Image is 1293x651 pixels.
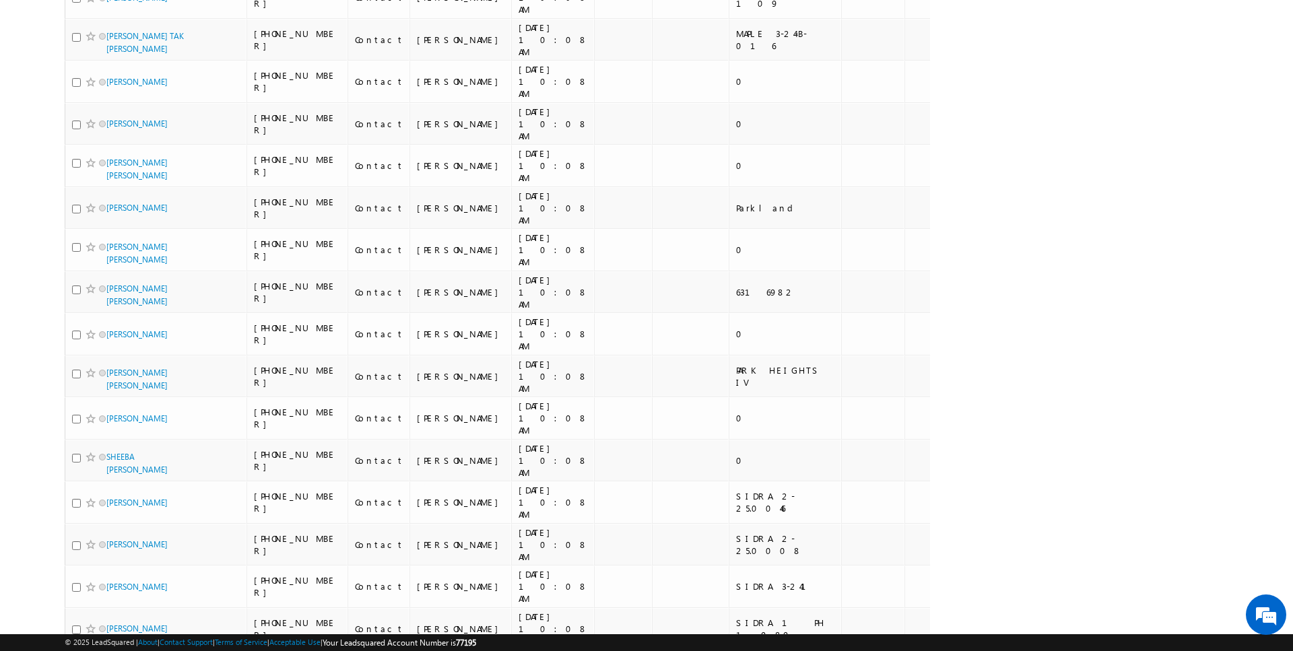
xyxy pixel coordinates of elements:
div: Contact [355,580,404,592]
div: 6316982 [736,286,835,298]
div: [PHONE_NUMBER] [254,490,341,514]
div: [PERSON_NAME] [417,118,505,130]
a: [PERSON_NAME] TAK [PERSON_NAME] [106,31,184,54]
a: [PERSON_NAME] [106,329,168,339]
div: [PERSON_NAME] [417,286,505,298]
a: Terms of Service [215,638,267,646]
div: [DATE] 10:08 AM [519,274,588,310]
div: SIDRA 2-25.0046 [736,490,835,514]
a: [PERSON_NAME] [106,539,168,549]
div: Contact [355,328,404,340]
a: [PERSON_NAME] [PERSON_NAME] [106,242,168,265]
div: Contact [355,118,404,130]
a: SHEEBA [PERSON_NAME] [106,452,168,475]
div: [PERSON_NAME] [417,454,505,467]
div: 0 [736,412,835,424]
div: Contact [355,75,404,88]
a: [PERSON_NAME] [106,118,168,129]
div: [PHONE_NUMBER] [254,448,341,473]
div: [PHONE_NUMBER] [254,112,341,136]
a: [PERSON_NAME] [106,413,168,423]
div: [DATE] 10:08 AM [519,400,588,436]
a: [PERSON_NAME] [106,498,168,508]
div: [DATE] 10:08 AM [519,316,588,352]
span: © 2025 LeadSquared | | | | | [65,636,476,649]
div: [PHONE_NUMBER] [254,238,341,262]
div: MAPLE 3-24-B-016 [736,28,835,52]
div: SIDRA 3-241 [736,580,835,592]
div: 0 [736,75,835,88]
div: [PHONE_NUMBER] [254,280,341,304]
div: [PERSON_NAME] [417,34,505,46]
a: [PERSON_NAME] [PERSON_NAME] [106,283,168,306]
div: Contact [355,244,404,256]
div: [DATE] 10:08 AM [519,442,588,479]
a: [PERSON_NAME] [106,623,168,633]
div: [PHONE_NUMBER] [254,364,341,388]
div: Contact [355,412,404,424]
div: [PHONE_NUMBER] [254,533,341,557]
div: [PERSON_NAME] [417,539,505,551]
a: Contact Support [160,638,213,646]
div: Parkland [736,202,835,214]
div: [DATE] 10:08 AM [519,526,588,563]
div: [PHONE_NUMBER] [254,69,341,94]
div: [PERSON_NAME] [417,623,505,635]
div: Contact [355,370,404,382]
div: [DATE] 10:08 AM [519,190,588,226]
div: Contact [355,623,404,635]
em: Start Chat [183,415,244,433]
div: Chat with us now [70,71,226,88]
div: [PERSON_NAME] [417,496,505,508]
div: [PERSON_NAME] [417,75,505,88]
a: Acceptable Use [269,638,321,646]
div: 0 [736,118,835,130]
div: Contact [355,160,404,172]
div: [DATE] 10:08 AM [519,232,588,268]
div: Contact [355,496,404,508]
div: [DATE] 10:08 AM [519,568,588,605]
a: [PERSON_NAME] [106,582,168,592]
img: d_60004797649_company_0_60004797649 [23,71,57,88]
a: [PERSON_NAME] [106,203,168,213]
div: [PHONE_NUMBER] [254,322,341,346]
div: [PERSON_NAME] [417,580,505,592]
div: [PHONE_NUMBER] [254,153,341,178]
div: Minimize live chat window [221,7,253,39]
a: [PERSON_NAME] [PERSON_NAME] [106,158,168,180]
div: [PHONE_NUMBER] [254,28,341,52]
div: Contact [355,539,404,551]
div: [DATE] 10:08 AM [519,358,588,395]
div: Contact [355,286,404,298]
div: 0 [736,160,835,172]
div: [PERSON_NAME] [417,244,505,256]
span: Your Leadsquared Account Number is [323,638,476,648]
div: SIDRA 1 PH 1-080 [736,617,835,641]
span: 77195 [456,638,476,648]
div: SIDRA 2-25.0008 [736,533,835,557]
div: [DATE] 10:08 AM [519,22,588,58]
div: [DATE] 10:08 AM [519,611,588,647]
div: [DATE] 10:08 AM [519,484,588,520]
div: [DATE] 10:08 AM [519,106,588,142]
div: [PHONE_NUMBER] [254,617,341,641]
textarea: Type your message and hit 'Enter' [18,125,246,404]
div: [PHONE_NUMBER] [254,406,341,430]
div: 0 [736,244,835,256]
div: 0 [736,328,835,340]
div: [PERSON_NAME] [417,202,505,214]
div: Contact [355,34,404,46]
div: Contact [355,202,404,214]
a: [PERSON_NAME] [PERSON_NAME] [106,368,168,390]
div: 0 [736,454,835,467]
div: PARK HEIGHTS IV [736,364,835,388]
a: [PERSON_NAME] [106,77,168,87]
div: [PHONE_NUMBER] [254,574,341,598]
div: Contact [355,454,404,467]
a: About [138,638,158,646]
div: [PERSON_NAME] [417,160,505,172]
div: [PHONE_NUMBER] [254,196,341,220]
div: [DATE] 10:08 AM [519,147,588,184]
div: [DATE] 10:08 AM [519,63,588,100]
